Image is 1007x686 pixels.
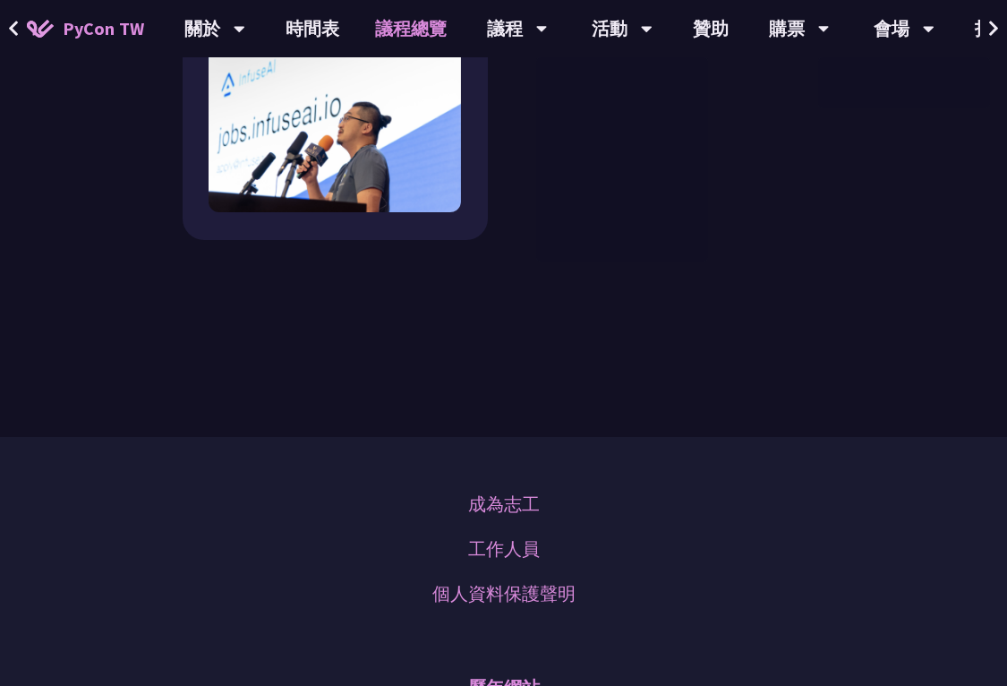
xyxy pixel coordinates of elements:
a: 成為志工 [468,491,540,518]
img: Job Fair [209,47,461,212]
img: Home icon of PyCon TW 2025 [27,20,54,38]
span: PyCon TW [63,15,144,42]
a: 工作人員 [468,536,540,562]
a: PyCon TW [9,6,162,51]
a: 個人資料保護聲明 [432,580,576,607]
